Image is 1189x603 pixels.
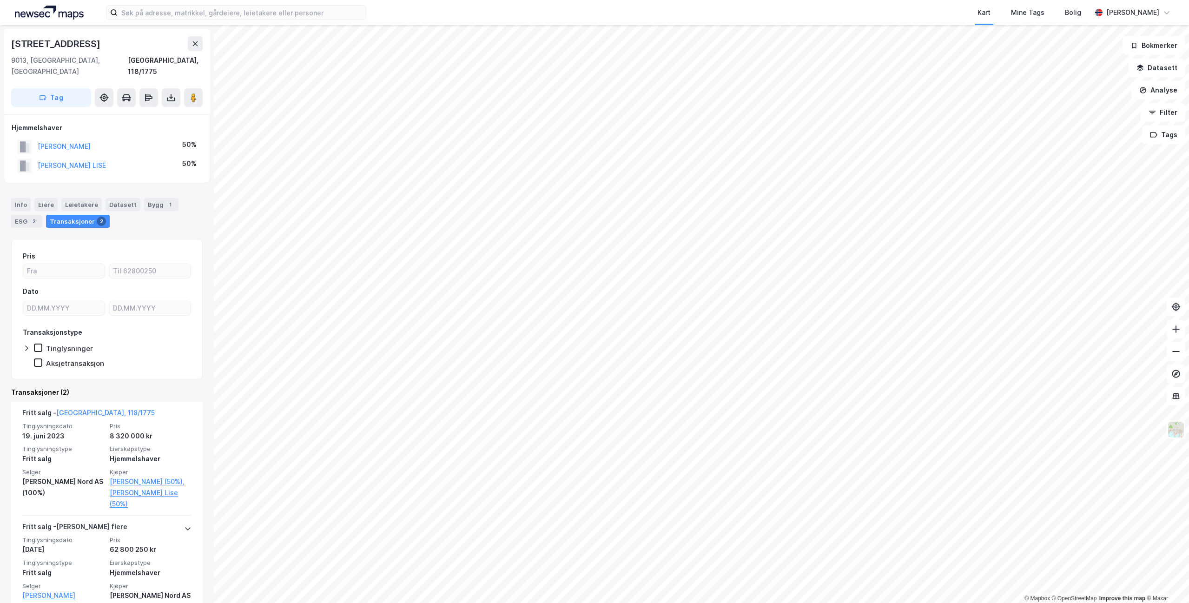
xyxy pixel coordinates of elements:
[165,200,175,209] div: 1
[1143,558,1189,603] iframe: Chat Widget
[182,158,197,169] div: 50%
[1099,595,1145,602] a: Improve this map
[46,215,110,228] div: Transaksjoner
[1052,595,1097,602] a: OpenStreetMap
[56,409,155,417] a: [GEOGRAPHIC_DATA], 118/1775
[22,468,104,476] span: Selger
[1143,558,1189,603] div: Kontrollprogram for chat
[110,544,192,555] div: 62 800 250 kr
[1129,59,1185,77] button: Datasett
[1065,7,1081,18] div: Bolig
[22,453,104,464] div: Fritt salg
[11,88,91,107] button: Tag
[978,7,991,18] div: Kart
[61,198,102,211] div: Leietakere
[23,286,39,297] div: Dato
[110,567,192,578] div: Hjemmelshaver
[46,344,93,353] div: Tinglysninger
[110,445,192,453] span: Eierskapstype
[11,36,102,51] div: [STREET_ADDRESS]
[22,582,104,590] span: Selger
[29,217,39,226] div: 2
[34,198,58,211] div: Eiere
[1131,81,1185,99] button: Analyse
[23,264,105,278] input: Fra
[22,559,104,567] span: Tinglysningstype
[22,422,104,430] span: Tinglysningsdato
[118,6,366,20] input: Søk på adresse, matrikkel, gårdeiere, leietakere eller personer
[110,476,192,487] a: [PERSON_NAME] (50%),
[110,468,192,476] span: Kjøper
[106,198,140,211] div: Datasett
[110,559,192,567] span: Eierskapstype
[144,198,178,211] div: Bygg
[12,122,202,133] div: Hjemmelshaver
[22,431,104,442] div: 19. juni 2023
[109,301,191,315] input: DD.MM.YYYY
[15,6,84,20] img: logo.a4113a55bc3d86da70a041830d287a7e.svg
[110,487,192,510] a: [PERSON_NAME] Lise (50%)
[22,407,155,422] div: Fritt salg -
[109,264,191,278] input: Til 62800250
[1106,7,1159,18] div: [PERSON_NAME]
[1024,595,1050,602] a: Mapbox
[1141,103,1185,122] button: Filter
[22,544,104,555] div: [DATE]
[97,217,106,226] div: 2
[110,453,192,464] div: Hjemmelshaver
[182,139,197,150] div: 50%
[22,536,104,544] span: Tinglysningsdato
[22,567,104,578] div: Fritt salg
[11,387,203,398] div: Transaksjoner (2)
[1011,7,1044,18] div: Mine Tags
[23,251,35,262] div: Pris
[11,55,128,77] div: 9013, [GEOGRAPHIC_DATA], [GEOGRAPHIC_DATA]
[22,476,104,498] div: [PERSON_NAME] Nord AS (100%)
[46,359,104,368] div: Aksjetransaksjon
[23,327,82,338] div: Transaksjonstype
[110,422,192,430] span: Pris
[1123,36,1185,55] button: Bokmerker
[1142,126,1185,144] button: Tags
[11,198,31,211] div: Info
[23,301,105,315] input: DD.MM.YYYY
[22,445,104,453] span: Tinglysningstype
[110,582,192,590] span: Kjøper
[128,55,203,77] div: [GEOGRAPHIC_DATA], 118/1775
[11,215,42,228] div: ESG
[1167,421,1185,438] img: Z
[110,536,192,544] span: Pris
[110,431,192,442] div: 8 320 000 kr
[22,521,127,536] div: Fritt salg - [PERSON_NAME] flere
